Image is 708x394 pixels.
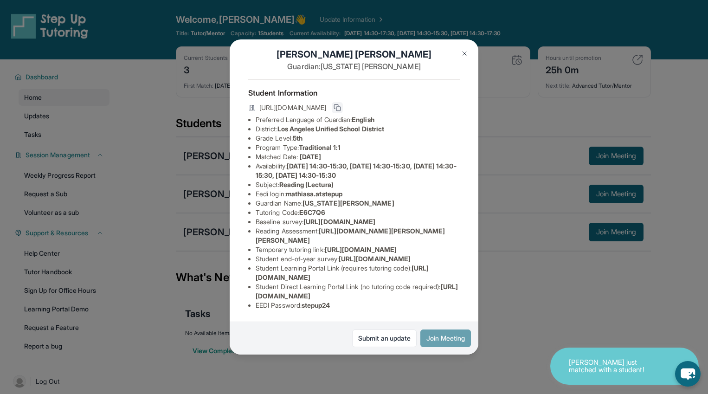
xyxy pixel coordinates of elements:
span: [US_STATE][PERSON_NAME] [303,199,394,207]
li: EEDI Password : [256,301,460,310]
span: [URL][DOMAIN_NAME][PERSON_NAME][PERSON_NAME] [256,227,445,244]
li: Grade Level: [256,134,460,143]
span: stepup24 [302,301,330,309]
li: Guardian Name : [256,199,460,208]
li: Preferred Language of Guardian: [256,115,460,124]
h1: [PERSON_NAME] [PERSON_NAME] [248,48,460,61]
span: E6C7Q6 [299,208,325,216]
p: Guardian: [US_STATE] [PERSON_NAME] [248,61,460,72]
span: [URL][DOMAIN_NAME] [303,218,375,226]
li: Program Type: [256,143,460,152]
li: Student Direct Learning Portal Link (no tutoring code required) : [256,282,460,301]
span: [DATE] [300,153,321,161]
span: 5th [293,134,303,142]
h4: Student Information [248,87,460,98]
span: [URL][DOMAIN_NAME] [325,245,397,253]
span: Traditional 1:1 [299,143,341,151]
span: Los Angeles Unified School District [277,125,384,133]
li: Reading Assessment : [256,226,460,245]
li: Matched Date: [256,152,460,161]
span: [URL][DOMAIN_NAME] [259,103,326,112]
button: chat-button [675,361,701,387]
li: Tutoring Code : [256,208,460,217]
p: [PERSON_NAME] just matched with a student! [569,359,662,374]
button: Copy link [332,102,343,113]
li: Student end-of-year survey : [256,254,460,264]
a: Submit an update [352,329,417,347]
span: [URL][DOMAIN_NAME] [339,255,411,263]
span: English [352,116,374,123]
li: Subject : [256,180,460,189]
img: Close Icon [461,50,468,57]
span: mathiasa.atstepup [286,190,342,198]
button: Join Meeting [420,329,471,347]
li: Student Learning Portal Link (requires tutoring code) : [256,264,460,282]
span: Reading (Lectura) [279,181,334,188]
li: District: [256,124,460,134]
li: Baseline survey : [256,217,460,226]
span: [DATE] 14:30-15:30, [DATE] 14:30-15:30, [DATE] 14:30-15:30, [DATE] 14:30-15:30 [256,162,457,179]
li: Availability: [256,161,460,180]
li: Eedi login : [256,189,460,199]
li: Temporary tutoring link : [256,245,460,254]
